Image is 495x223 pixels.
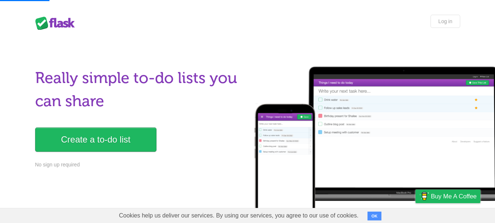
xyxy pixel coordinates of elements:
h1: Really simple to-do lists you can share [35,66,243,113]
a: Buy me a coffee [415,190,480,203]
img: Buy me a coffee [419,190,429,202]
span: Cookies help us deliver our services. By using our services, you agree to our use of cookies. [112,208,366,223]
p: No sign up required [35,161,243,169]
span: Buy me a coffee [431,190,477,203]
button: OK [367,212,382,220]
a: Create a to-do list [35,127,156,152]
div: Flask Lists [35,17,79,30]
a: Log in [431,15,460,28]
